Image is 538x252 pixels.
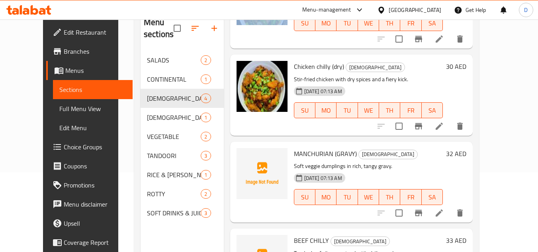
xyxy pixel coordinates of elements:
button: WE [358,189,379,205]
button: MO [315,102,336,118]
span: Upsell [64,219,127,228]
span: VEGETABLE [147,132,201,141]
span: TANDOORI [147,151,201,160]
span: D [524,6,528,14]
span: 1 [201,76,210,83]
button: SA [422,15,443,31]
span: SA [425,191,440,203]
a: Upsell [46,214,133,233]
div: CHINEESE [147,94,201,103]
button: SU [294,189,315,205]
span: MO [319,191,333,203]
div: RICE & [PERSON_NAME]1 [141,165,224,184]
span: [DEMOGRAPHIC_DATA] [331,237,389,246]
span: 2 [201,57,210,64]
button: SA [422,189,443,205]
div: items [201,151,211,160]
span: SALADS [147,55,201,65]
div: SALADS2 [141,51,224,70]
nav: Menu sections [141,47,224,226]
span: TH [382,191,397,203]
button: MO [315,15,336,31]
button: Branch-specific-item [409,117,428,136]
span: SU [297,105,312,116]
span: WE [361,191,376,203]
span: FR [403,191,418,203]
button: FR [400,189,421,205]
span: TH [382,105,397,116]
div: CHINEESE [331,236,390,246]
div: Menu-management [302,5,351,15]
p: Stir-fried chicken with dry spices and a fiery kick. [294,74,443,84]
span: Select to update [391,205,407,221]
a: Edit menu item [434,208,444,218]
span: SA [425,105,440,116]
span: 3 [201,209,210,217]
h6: 33 AED [446,235,466,246]
a: Promotions [46,176,133,195]
span: TU [340,191,354,203]
span: 1 [201,171,210,179]
span: MO [319,105,333,116]
span: BEEF CHILLY [294,234,329,246]
a: Choice Groups [46,137,133,156]
div: CONTINENTAL [147,74,201,84]
button: Branch-specific-item [409,29,428,49]
span: [DEMOGRAPHIC_DATA] [346,63,405,72]
span: 3 [201,152,210,160]
div: items [201,189,211,199]
span: MANCHURIAN (GRAVY) [294,148,357,160]
button: TH [379,15,400,31]
span: 1 [201,114,210,121]
span: Edit Menu [59,123,127,133]
span: WE [361,105,376,116]
span: Select to update [391,118,407,135]
div: CONTINENTAL1 [141,70,224,89]
span: WE [361,18,376,29]
a: Menu disclaimer [46,195,133,214]
div: items [201,170,211,180]
button: WE [358,15,379,31]
span: [DEMOGRAPHIC_DATA] [359,150,417,159]
button: SU [294,102,315,118]
span: RICE & [PERSON_NAME] [147,170,201,180]
div: items [201,113,211,122]
span: Promotions [64,180,127,190]
span: Sort sections [186,19,205,38]
button: TU [336,189,358,205]
span: Coverage Report [64,238,127,247]
div: VEGETABLE2 [141,127,224,146]
div: items [201,55,211,65]
span: FR [403,18,418,29]
span: Menu disclaimer [64,199,127,209]
div: CHINEESE [346,63,405,72]
span: SU [297,18,312,29]
div: items [201,94,211,103]
h6: 30 AED [446,61,466,72]
a: Edit menu item [434,34,444,44]
div: items [201,74,211,84]
span: 4 [201,95,210,102]
span: FR [403,105,418,116]
a: Coverage Report [46,233,133,252]
button: SA [422,102,443,118]
span: Menus [65,66,127,75]
span: SA [425,18,440,29]
span: TU [340,105,354,116]
div: [GEOGRAPHIC_DATA] [389,6,441,14]
button: WE [358,102,379,118]
button: SU [294,15,315,31]
button: Add section [205,19,224,38]
span: SOFT DRINKS & JUICE [147,208,201,218]
span: ROTTY [147,189,201,199]
div: ROTTY2 [141,184,224,203]
button: TH [379,102,400,118]
div: items [201,208,211,218]
a: Sections [53,80,133,99]
div: SOFT DRINKS & JUICE3 [141,203,224,223]
a: Edit Menu [53,118,133,137]
button: TU [336,15,358,31]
